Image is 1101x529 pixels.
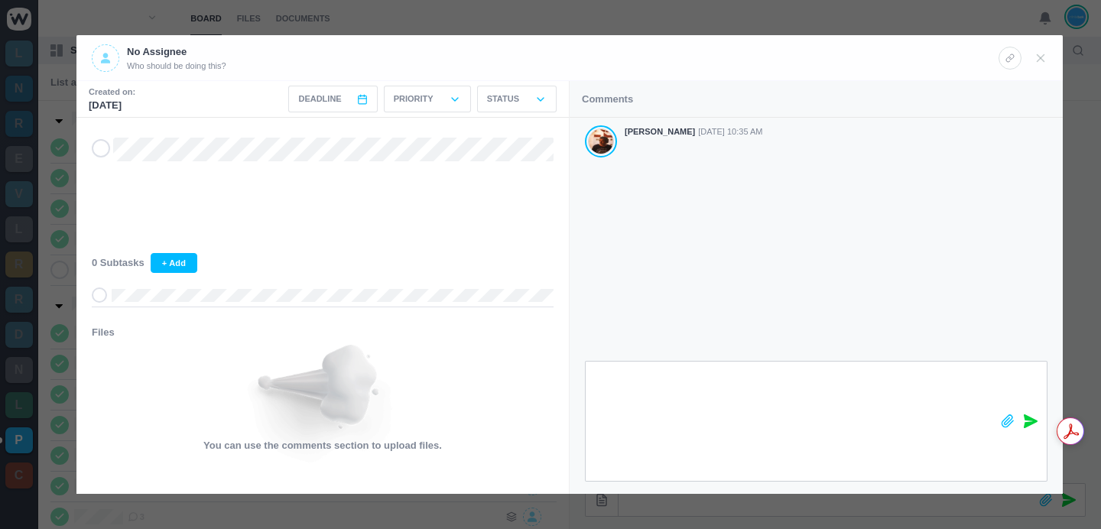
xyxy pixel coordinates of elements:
p: [DATE] [89,98,135,113]
p: Status [487,92,519,105]
p: Priority [394,92,434,105]
p: Comments [582,92,633,107]
span: Who should be doing this? [127,60,226,73]
p: No Assignee [127,44,226,60]
span: Deadline [298,92,341,105]
small: Created on: [89,86,135,99]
